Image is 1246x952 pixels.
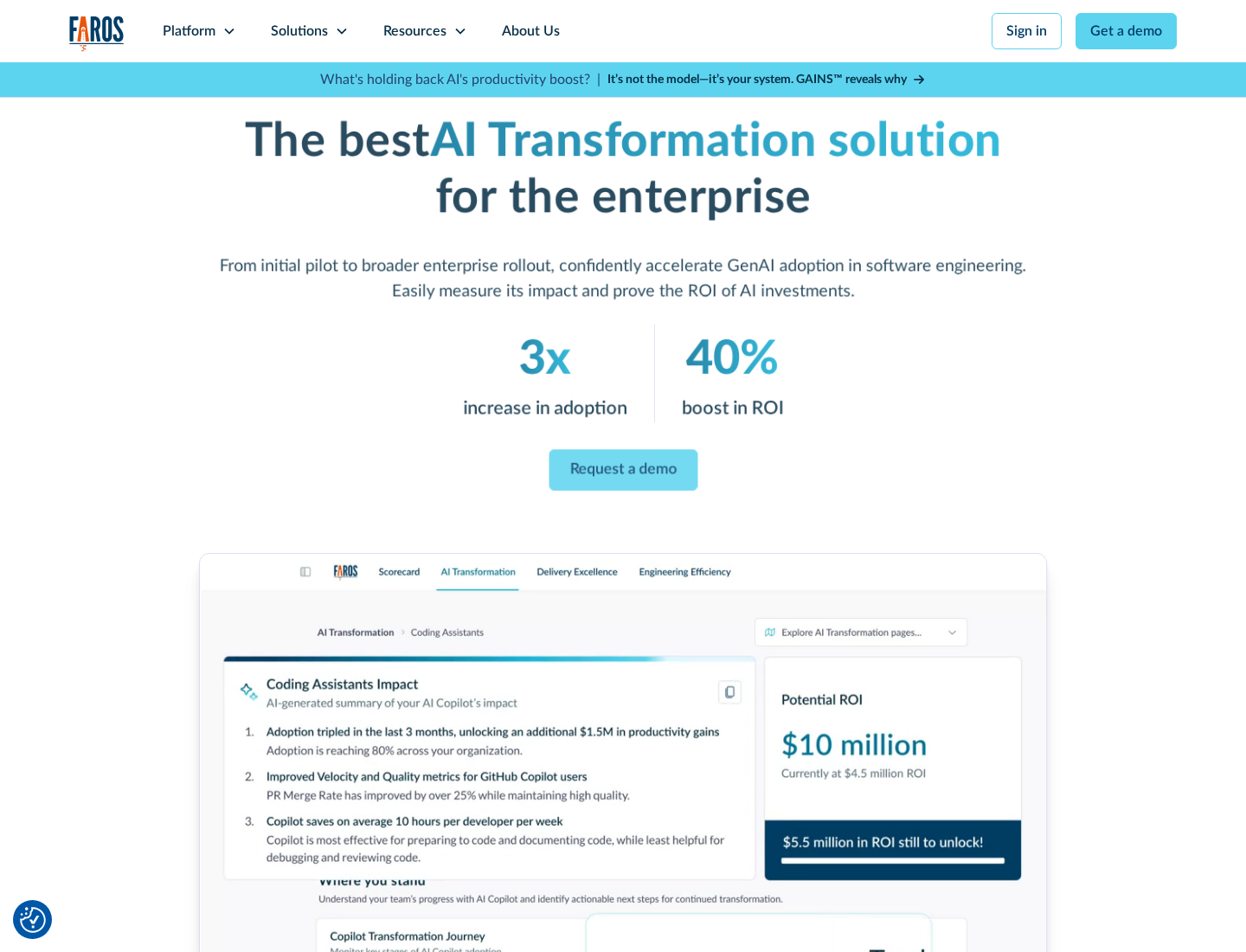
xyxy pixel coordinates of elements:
[320,69,601,90] p: What's holding back AI's productivity boost? |
[20,907,46,933] img: Revisit consent button
[163,21,215,42] div: Platform
[383,21,446,42] div: Resources
[992,13,1062,49] a: Sign in
[20,907,46,933] button: Cookie Settings
[220,254,1027,304] p: From initial pilot to broader enterprise rollout, confidently accelerate GenAI adoption in softwa...
[463,395,626,422] p: increase in adoption
[519,336,571,383] em: 3x
[549,450,697,492] a: Request a demo
[682,395,784,422] p: boost in ROI
[69,16,125,51] a: home
[435,175,811,222] strong: for the enterprise
[607,74,907,86] strong: It’s not the model—it’s your system. GAINS™ reveals why
[686,336,779,383] em: 40%
[1076,13,1177,49] a: Get a demo
[430,118,1002,164] em: AI Transformation solution
[69,16,125,51] img: Logo of the analytics and reporting company Faros.
[607,71,926,89] a: It’s not the model—it’s your system. GAINS™ reveals why
[271,21,328,42] div: Solutions
[244,118,430,164] strong: The best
